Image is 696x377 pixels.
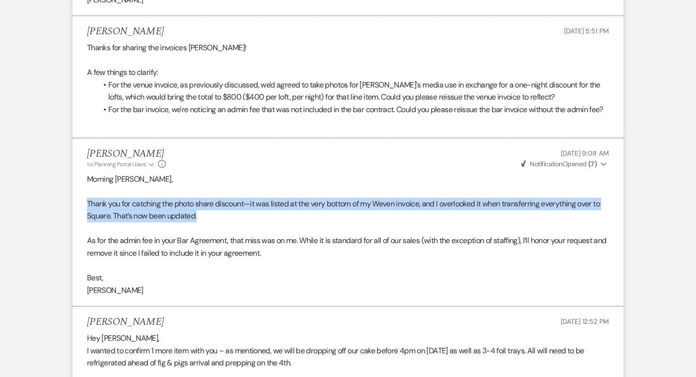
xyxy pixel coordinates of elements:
[97,79,609,103] li: For the venue invoice, as previously discussed, we'd agreed to take photos for [PERSON_NAME]'s me...
[588,159,597,168] strong: ( 7 )
[87,198,609,222] p: Thank you for catching the photo share discount—it was listed at the very bottom of my Weven invo...
[87,272,609,284] p: Best,
[87,173,609,186] p: Morning [PERSON_NAME],
[520,159,609,169] button: NotificationOpened (7)
[97,103,609,116] li: For the bar invoice, we're noticing an admin fee that was not included in the bar contract. Could...
[561,149,609,158] span: [DATE] 9:08 AM
[561,317,609,326] span: [DATE] 12:52 PM
[87,148,166,160] h5: [PERSON_NAME]
[87,332,609,345] p: Hey [PERSON_NAME],
[87,234,609,259] p: As for the admin fee in your Bar Agreement, that miss was on me. While it is standard for all of ...
[87,42,609,54] p: Thanks for sharing the invoices [PERSON_NAME]!
[87,160,146,168] span: to: Planning Portal Users
[87,26,164,38] h5: [PERSON_NAME]
[87,284,609,297] p: [PERSON_NAME]
[87,160,156,169] button: to: Planning Portal Users
[564,27,609,35] span: [DATE] 5:51 PM
[87,345,609,369] p: I wanted to confirm 1 more item with you – as mentioned, we will be dropping off our cake before ...
[521,159,597,168] span: Opened
[87,66,609,79] p: A few things to clarify:
[87,316,164,328] h5: [PERSON_NAME]
[530,159,562,168] span: Notification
